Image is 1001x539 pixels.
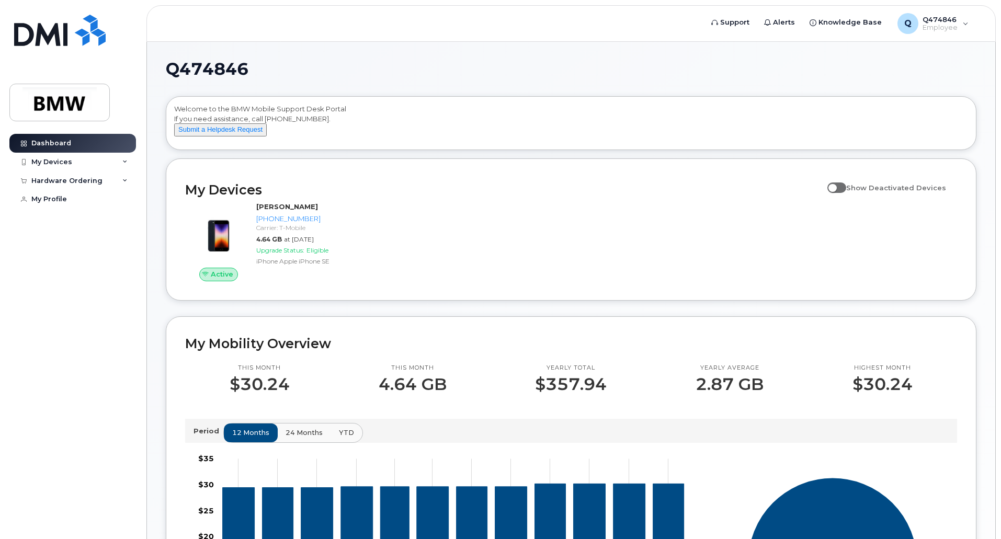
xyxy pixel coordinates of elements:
[198,479,214,489] tspan: $30
[174,125,267,133] a: Submit a Helpdesk Request
[696,364,764,372] p: Yearly average
[286,428,323,438] span: 24 months
[211,269,233,279] span: Active
[185,182,822,198] h2: My Devices
[852,375,913,394] p: $30.24
[535,364,607,372] p: Yearly total
[256,235,282,243] span: 4.64 GB
[198,454,214,463] tspan: $35
[185,336,957,351] h2: My Mobility Overview
[185,202,369,281] a: Active[PERSON_NAME][PHONE_NUMBER]Carrier: T-Mobile4.64 GBat [DATE]Upgrade Status:EligibleiPhone A...
[198,506,214,515] tspan: $25
[256,246,304,254] span: Upgrade Status:
[256,223,365,232] div: Carrier: T-Mobile
[166,61,248,77] span: Q474846
[306,246,328,254] span: Eligible
[174,123,267,136] button: Submit a Helpdesk Request
[827,178,836,186] input: Show Deactivated Devices
[535,375,607,394] p: $357.94
[174,104,968,146] div: Welcome to the BMW Mobile Support Desk Portal If you need assistance, call [PHONE_NUMBER].
[852,364,913,372] p: Highest month
[284,235,314,243] span: at [DATE]
[230,364,290,372] p: This month
[256,202,318,211] strong: [PERSON_NAME]
[379,364,447,372] p: This month
[846,184,946,192] span: Show Deactivated Devices
[230,375,290,394] p: $30.24
[696,375,764,394] p: 2.87 GB
[194,426,223,436] p: Period
[256,257,365,266] div: iPhone Apple iPhone SE
[379,375,447,394] p: 4.64 GB
[194,207,244,257] img: image20231002-3703462-10zne2t.jpeg
[339,428,354,438] span: YTD
[256,214,365,224] div: [PHONE_NUMBER]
